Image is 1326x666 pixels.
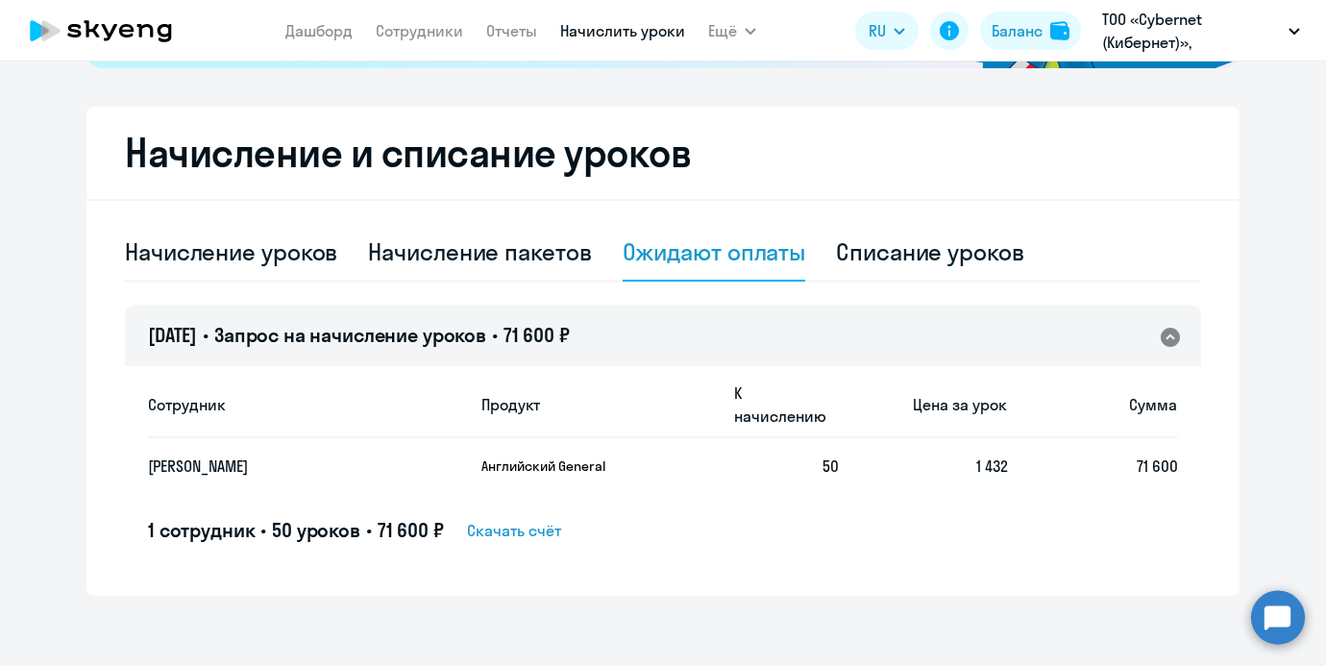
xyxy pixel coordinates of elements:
[148,518,255,542] span: 1 сотрудник
[836,236,1024,267] div: Списание уроков
[708,12,756,50] button: Ещё
[368,236,591,267] div: Начисление пакетов
[560,21,685,40] a: Начислить уроки
[285,21,353,40] a: Дашборд
[855,12,919,50] button: RU
[1102,8,1281,54] p: ТОО «Cybernet (Кибернет)», Предоплата ТОО «Cybernet ([GEOGRAPHIC_DATA])»
[378,518,444,542] span: 71 600 ₽
[366,518,372,542] span: •
[623,236,806,267] div: Ожидают оплаты
[719,371,839,438] th: К начислению
[376,21,463,40] a: Сотрудники
[1008,371,1178,438] th: Сумма
[467,519,561,542] span: Скачать счёт
[823,456,839,476] span: 50
[839,371,1009,438] th: Цена за урок
[492,323,498,347] span: •
[148,456,429,477] p: [PERSON_NAME]
[203,323,209,347] span: •
[260,518,266,542] span: •
[976,456,1008,476] span: 1 432
[214,323,486,347] span: Запрос на начисление уроков
[980,12,1081,50] button: Балансbalance
[503,323,570,347] span: 71 600 ₽
[1137,456,1178,476] span: 71 600
[125,236,337,267] div: Начисление уроков
[869,19,886,42] span: RU
[272,518,360,542] span: 50 уроков
[148,371,466,438] th: Сотрудник
[148,323,197,347] span: [DATE]
[486,21,537,40] a: Отчеты
[708,19,737,42] span: Ещё
[1050,21,1069,40] img: balance
[125,130,1201,176] h2: Начисление и списание уроков
[1093,8,1310,54] button: ТОО «Cybernet (Кибернет)», Предоплата ТОО «Cybernet ([GEOGRAPHIC_DATA])»
[466,371,719,438] th: Продукт
[481,457,626,475] p: Английский General
[992,19,1043,42] div: Баланс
